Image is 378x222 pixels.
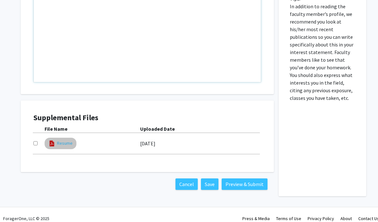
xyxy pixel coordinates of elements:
[45,126,68,132] b: File Name
[222,178,267,190] button: Preview & Submit
[340,216,352,221] a: About
[175,178,198,190] button: Cancel
[5,193,27,217] iframe: Chat
[276,216,301,221] a: Terms of Use
[242,216,270,221] a: Press & Media
[33,113,261,122] h4: Supplemental Files
[140,138,155,149] label: [DATE]
[48,140,55,147] img: pdf_icon.png
[308,216,334,221] a: Privacy Policy
[201,178,218,190] button: Save
[57,140,73,147] a: Resume
[140,126,175,132] b: Uploaded Date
